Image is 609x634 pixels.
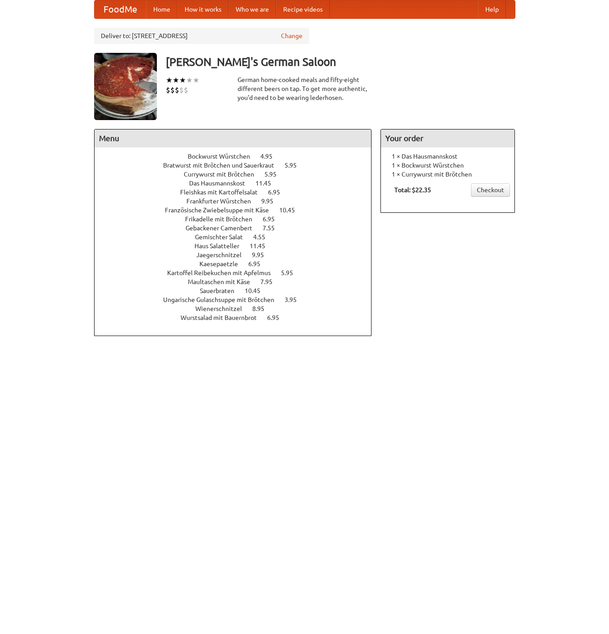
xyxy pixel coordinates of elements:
span: Ungarische Gulaschsuppe mit Brötchen [163,296,283,303]
span: Frankfurter Würstchen [186,198,260,205]
span: Wienerschnitzel [195,305,251,312]
a: Checkout [471,183,510,197]
li: 1 × Bockwurst Würstchen [385,161,510,170]
img: angular.jpg [94,53,157,120]
a: Gemischter Salat 4.55 [195,233,282,241]
a: Bockwurst Würstchen 4.95 [188,153,289,160]
a: Bratwurst mit Brötchen und Sauerkraut 5.95 [163,162,313,169]
span: 8.95 [252,305,273,312]
span: 9.95 [261,198,282,205]
a: Kartoffel Reibekuchen mit Apfelmus 5.95 [167,269,310,276]
span: Kartoffel Reibekuchen mit Apfelmus [167,269,280,276]
li: $ [166,85,170,95]
li: ★ [186,75,193,85]
span: Currywurst mit Brötchen [184,171,263,178]
a: Maultaschen mit Käse 7.95 [188,278,289,285]
a: Das Hausmannskost 11.45 [189,180,288,187]
span: 7.55 [263,224,284,232]
a: Currywurst mit Brötchen 5.95 [184,171,293,178]
span: Wurstsalad mit Bauernbrot [181,314,266,321]
li: ★ [166,75,173,85]
span: Bockwurst Würstchen [188,153,259,160]
li: $ [179,85,184,95]
a: Frikadelle mit Brötchen 6.95 [185,216,291,223]
h4: Your order [381,129,514,147]
span: Fleishkas mit Kartoffelsalat [180,189,267,196]
a: Gebackener Camenbert 7.55 [186,224,291,232]
span: 5.95 [281,269,302,276]
span: Jaegerschnitzel [196,251,251,259]
span: Kaesepaetzle [199,260,247,267]
a: Home [146,0,177,18]
a: Jaegerschnitzel 9.95 [196,251,281,259]
a: Sauerbraten 10.45 [200,287,277,294]
a: FoodMe [95,0,146,18]
h3: [PERSON_NAME]'s German Saloon [166,53,515,71]
span: Das Hausmannskost [189,180,254,187]
span: 5.95 [264,171,285,178]
a: Recipe videos [276,0,330,18]
span: Bratwurst mit Brötchen und Sauerkraut [163,162,283,169]
span: 4.55 [253,233,274,241]
a: Haus Salatteller 11.45 [194,242,282,250]
span: Gemischter Salat [195,233,252,241]
span: 7.95 [260,278,281,285]
a: Change [281,31,302,40]
span: 10.45 [279,207,304,214]
span: Haus Salatteller [194,242,248,250]
span: 6.95 [268,189,289,196]
li: $ [175,85,179,95]
span: 4.95 [260,153,281,160]
span: 11.45 [250,242,274,250]
span: Französische Zwiebelsuppe mit Käse [165,207,278,214]
a: Wienerschnitzel 8.95 [195,305,281,312]
a: Wurstsalad mit Bauernbrot 6.95 [181,314,296,321]
a: Frankfurter Würstchen 9.95 [186,198,290,205]
a: Who we are [229,0,276,18]
span: Maultaschen mit Käse [188,278,259,285]
span: 9.95 [252,251,273,259]
span: 10.45 [245,287,269,294]
div: German home-cooked meals and fifty-eight different beers on tap. To get more authentic, you'd nee... [238,75,372,102]
h4: Menu [95,129,371,147]
span: 6.95 [267,314,288,321]
span: Sauerbraten [200,287,243,294]
a: Kaesepaetzle 6.95 [199,260,277,267]
span: 6.95 [248,260,269,267]
li: ★ [179,75,186,85]
span: 6.95 [263,216,284,223]
a: Ungarische Gulaschsuppe mit Brötchen 3.95 [163,296,313,303]
span: Frikadelle mit Brötchen [185,216,261,223]
span: 3.95 [285,296,306,303]
li: ★ [173,75,179,85]
li: 1 × Currywurst mit Brötchen [385,170,510,179]
li: 1 × Das Hausmannskost [385,152,510,161]
li: $ [184,85,188,95]
li: ★ [193,75,199,85]
li: $ [170,85,175,95]
a: Französische Zwiebelsuppe mit Käse 10.45 [165,207,311,214]
span: 11.45 [255,180,280,187]
a: Help [478,0,506,18]
b: Total: $22.35 [394,186,431,194]
span: 5.95 [285,162,306,169]
a: Fleishkas mit Kartoffelsalat 6.95 [180,189,297,196]
span: Gebackener Camenbert [186,224,261,232]
a: How it works [177,0,229,18]
div: Deliver to: [STREET_ADDRESS] [94,28,309,44]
